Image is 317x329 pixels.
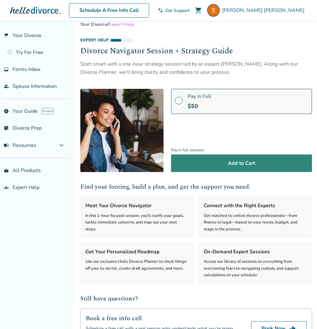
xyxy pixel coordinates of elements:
[80,46,312,57] h2: Divorce Navigator Session + Strategy Guide
[86,314,236,323] h2: Book a free info call
[286,299,317,329] iframe: Chat Widget
[4,126,9,131] span: list_alt_check
[204,213,307,233] div: Get matched to vetted divorce professionals—from finance to legal—based on your needs, budget, an...
[4,67,9,72] span: inbox
[85,202,189,210] h3: Meet Your Divorce Navigator
[85,248,189,256] h3: Get Your Personalized Roadmap
[4,143,9,148] span: menu_book
[171,154,312,172] button: Add to Cart
[80,21,312,27] div: /
[158,8,190,13] a: phone_in_talkGet Support
[80,60,312,77] div: Start smart with a one-hour strategy session led by an expert [PERSON_NAME]. Along with our Divor...
[85,258,189,272] div: Use our exclusive Hello Divorce Planner to check things off your to-do list, create draft agreeme...
[171,146,312,154] span: Pay in full selected.
[204,202,307,210] h3: Connect with the Right Experts
[204,258,307,278] div: Access our library of sessions on everything from overcoming fears to navigating custody and supp...
[4,185,9,190] span: groups
[222,7,307,14] span: [PERSON_NAME] [PERSON_NAME]
[158,8,163,13] span: phone_in_talk
[13,66,40,73] span: Forms Inbox
[109,21,134,27] span: Expert Help
[4,33,9,38] span: flag_2
[80,89,164,172] img: [object Object]
[69,3,149,18] a: Schedule A Free Info Call
[188,102,198,110] span: $ 50
[4,109,9,114] span: explore
[207,4,220,17] img: Shannon McCune
[4,168,9,173] span: shopping_basket
[80,21,107,27] a: Your Divorce
[195,7,202,14] span: shopping_cart
[4,84,9,89] span: people
[80,182,312,191] h2: Find your footing, build a plan, and get the support you need.
[80,294,312,303] h2: Still have questions?
[85,213,189,233] div: In this 1-hour focused session, you'll clarify your goals, tackle immediate concerns, and map out...
[80,37,109,43] span: Expert Help :
[165,8,190,13] span: Get Support
[58,142,65,149] span: expand_more
[204,248,307,256] h3: On-Demand Expert Sessions
[41,108,54,114] span: AI beta
[4,142,36,149] span: Resources
[188,93,211,100] span: Pay in Full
